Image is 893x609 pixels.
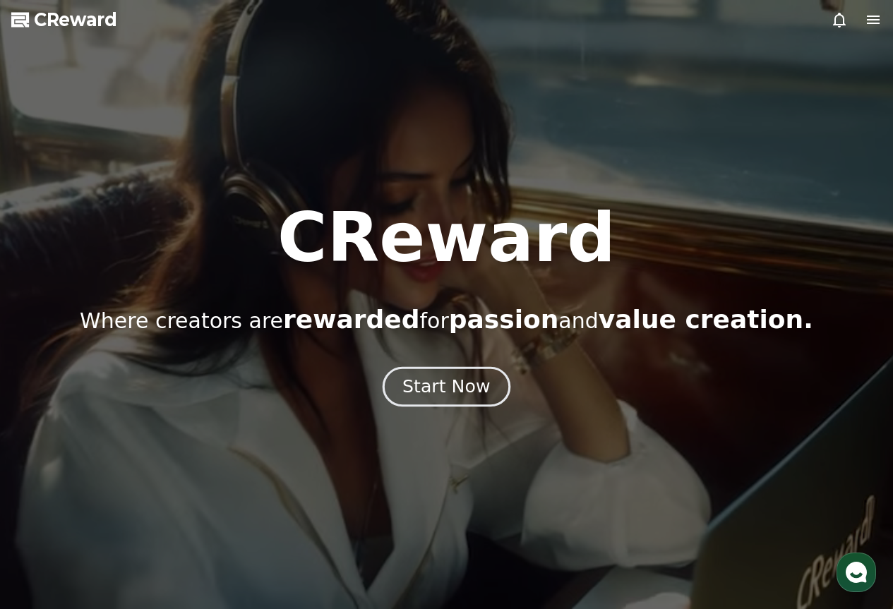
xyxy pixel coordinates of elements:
span: rewarded [283,305,419,334]
span: value creation. [599,305,813,334]
h1: CReward [277,204,616,272]
span: CReward [34,8,117,31]
a: Messages [93,447,182,483]
a: Home [4,447,93,483]
div: Start Now [402,375,490,399]
span: Settings [209,469,244,480]
span: Messages [117,469,159,481]
span: Home [36,469,61,480]
a: CReward [11,8,117,31]
button: Start Now [383,366,510,406]
p: Where creators are for and [80,306,813,334]
a: Start Now [385,382,508,395]
a: Settings [182,447,271,483]
span: passion [449,305,559,334]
